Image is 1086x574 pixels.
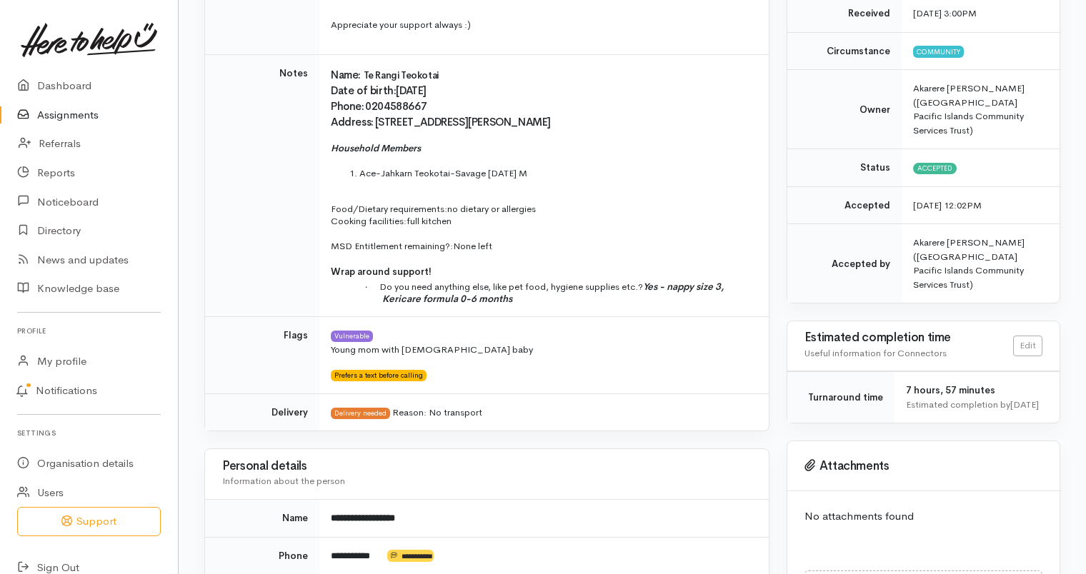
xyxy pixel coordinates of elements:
[804,331,1013,345] h3: Estimated completion time
[913,199,982,211] time: [DATE] 12:02PM
[787,224,902,303] td: Accepted by
[17,423,161,443] h6: Settings
[787,186,902,224] td: Accepted
[331,331,373,342] span: Vulnerable
[359,167,527,179] span: Ace-Jahkarn Teokotai-Savage [DATE] M
[787,70,902,149] td: Owner
[222,475,345,487] span: Information about the person
[906,384,995,396] span: 7 hours, 57 minutes
[379,281,724,305] span: Do you need anything else, like pet food, hygiene supplies etc.?
[396,84,427,97] span: [DATE]
[804,459,1042,473] h3: Attachments
[804,347,947,359] span: Useful information for Connectors
[331,266,432,278] span: Wrap around support!
[913,7,977,19] time: [DATE] 3:00PM
[787,32,902,70] td: Circumstance
[331,84,396,97] span: Date of birth:
[331,370,427,381] span: Prefers a text before calling
[331,18,752,32] p: Appreciate your support always :)
[205,393,319,430] td: Delivery
[447,203,536,215] span: no dietary or allergies
[331,115,374,129] span: Address:
[382,281,724,305] span: Yes - nappy size 3, Kericare formula 0-6 months
[205,55,319,317] td: Notes
[913,82,1025,136] span: Akarere [PERSON_NAME] ([GEOGRAPHIC_DATA] Pacific Islands Community Services Trust)
[365,281,379,292] span: ·
[331,142,421,154] span: Household Members
[331,99,364,113] span: Phone:
[331,203,447,215] span: Food/Dietary requirements:
[375,115,551,129] span: [STREET_ADDRESS][PERSON_NAME]
[392,406,482,418] span: Reason: No transport
[365,99,427,113] span: 0204588667
[331,240,453,252] span: MSD Entitlement remaining?:
[906,398,1042,412] div: Estimated completion by
[787,149,902,187] td: Status
[453,240,492,252] span: None left
[17,507,161,536] button: Support
[787,372,895,423] td: Turnaround time
[205,500,319,538] td: Name
[1010,398,1039,411] time: [DATE]
[407,215,452,227] span: full kitchen
[804,508,1042,525] p: No attachments found
[17,321,161,341] h6: Profile
[1013,336,1042,356] a: Edit
[331,68,361,81] span: Name:
[913,46,964,57] span: Community
[364,69,439,81] span: Te Rangi Teokotai
[222,460,752,473] h3: Personal details
[331,215,407,227] span: Cooking facilities:
[331,343,752,357] p: Young mom with [DEMOGRAPHIC_DATA] baby
[902,224,1060,303] td: Akarere [PERSON_NAME] ([GEOGRAPHIC_DATA] Pacific Islands Community Services Trust)
[331,408,390,419] span: Delivery needed
[205,317,319,394] td: Flags
[913,163,957,174] span: Accepted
